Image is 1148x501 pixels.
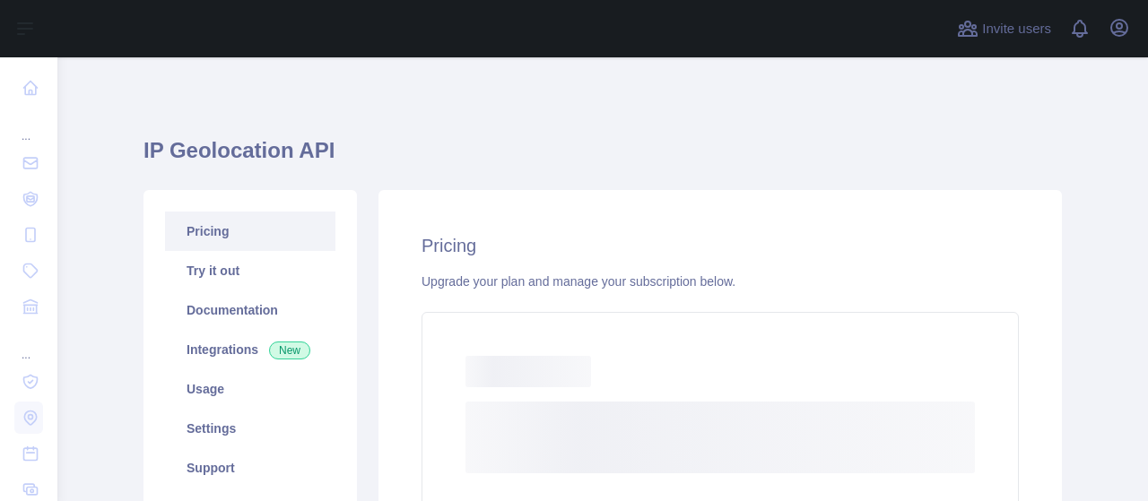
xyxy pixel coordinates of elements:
[165,409,335,448] a: Settings
[269,341,310,359] span: New
[165,330,335,369] a: Integrations New
[165,212,335,251] a: Pricing
[982,19,1051,39] span: Invite users
[14,326,43,362] div: ...
[14,108,43,143] div: ...
[143,136,1062,179] h1: IP Geolocation API
[165,251,335,290] a: Try it out
[953,14,1055,43] button: Invite users
[165,369,335,409] a: Usage
[422,272,1019,290] div: Upgrade your plan and manage your subscription below.
[165,448,335,488] a: Support
[165,290,335,330] a: Documentation
[422,233,1019,258] h2: Pricing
